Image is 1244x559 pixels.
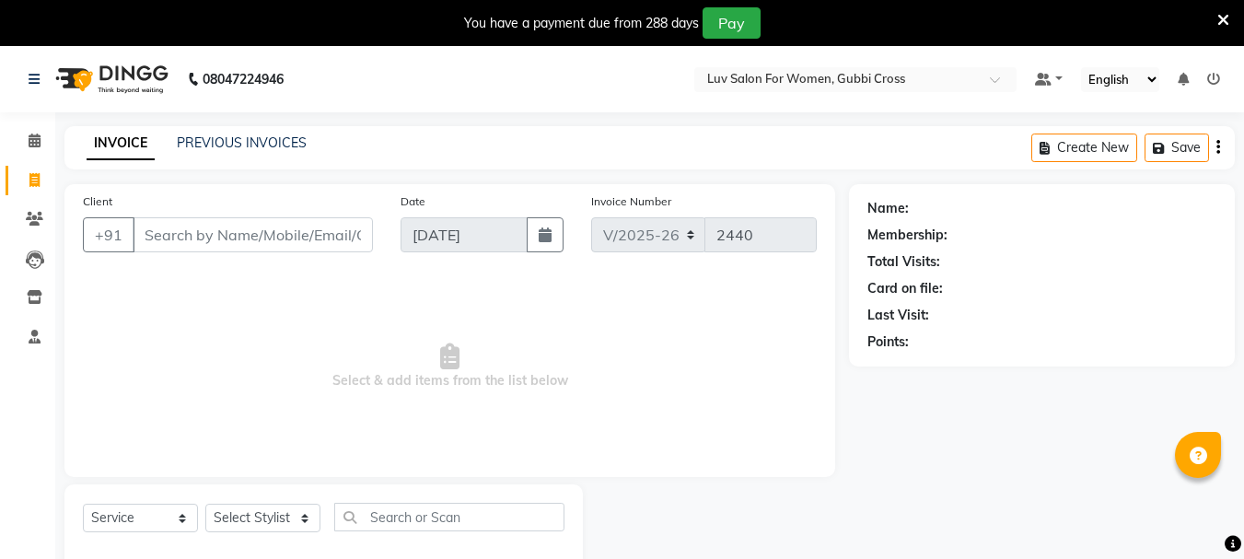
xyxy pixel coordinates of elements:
iframe: chat widget [1167,485,1226,541]
div: Membership: [867,226,948,245]
div: Card on file: [867,279,943,298]
input: Search or Scan [334,503,564,531]
div: Last Visit: [867,306,929,325]
button: +91 [83,217,134,252]
img: logo [47,53,173,105]
div: You have a payment due from 288 days [464,14,699,33]
button: Create New [1031,134,1137,162]
label: Invoice Number [591,193,671,210]
label: Client [83,193,112,210]
label: Date [401,193,425,210]
div: Points: [867,332,909,352]
button: Pay [703,7,761,39]
input: Search by Name/Mobile/Email/Code [133,217,373,252]
a: PREVIOUS INVOICES [177,134,307,151]
div: Name: [867,199,909,218]
button: Save [1145,134,1209,162]
b: 08047224946 [203,53,284,105]
span: Select & add items from the list below [83,274,817,459]
div: Total Visits: [867,252,940,272]
a: INVOICE [87,127,155,160]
